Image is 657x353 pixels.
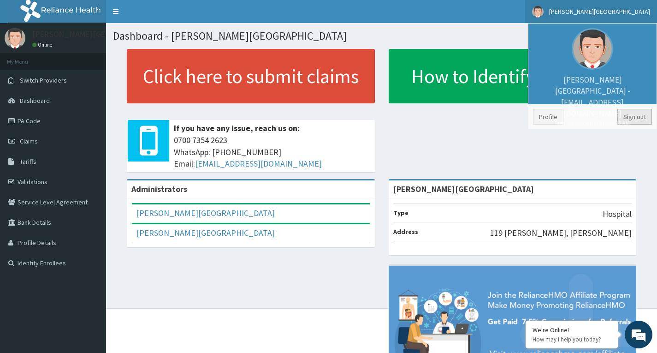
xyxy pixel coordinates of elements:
b: Type [393,209,408,217]
a: Online [32,42,54,48]
img: User Image [5,28,25,48]
small: Member since [DATE] 2:58:32 AM [533,119,652,127]
a: [EMAIL_ADDRESS][DOMAIN_NAME] [195,158,322,169]
div: We're Online! [533,326,611,334]
a: [PERSON_NAME][GEOGRAPHIC_DATA] [136,227,275,238]
span: [PERSON_NAME][GEOGRAPHIC_DATA] [549,7,650,16]
a: Click here to submit claims [127,49,375,103]
span: Switch Providers [20,76,67,84]
span: Dashboard [20,96,50,105]
strong: [PERSON_NAME][GEOGRAPHIC_DATA] [393,184,534,194]
a: How to Identify Enrollees [389,49,637,103]
span: 0700 7354 2623 WhatsApp: [PHONE_NUMBER] Email: [174,134,370,170]
p: How may I help you today? [533,335,611,343]
p: [PERSON_NAME][GEOGRAPHIC_DATA] [32,30,169,38]
span: Claims [20,137,38,145]
img: User Image [572,28,613,70]
p: 119 [PERSON_NAME], [PERSON_NAME] [490,227,632,239]
b: Administrators [131,184,187,194]
a: Profile [533,109,563,125]
span: Tariffs [20,157,36,166]
b: If you have any issue, reach us on: [174,123,300,133]
img: User Image [532,6,544,18]
a: [PERSON_NAME][GEOGRAPHIC_DATA] [136,208,275,218]
h1: Dashboard - [PERSON_NAME][GEOGRAPHIC_DATA] [113,30,650,42]
b: Address [393,227,418,236]
a: Sign out [617,109,652,125]
p: Hospital [603,208,632,220]
p: [PERSON_NAME][GEOGRAPHIC_DATA] - [EMAIL_ADDRESS][DOMAIN_NAME] [533,74,652,127]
